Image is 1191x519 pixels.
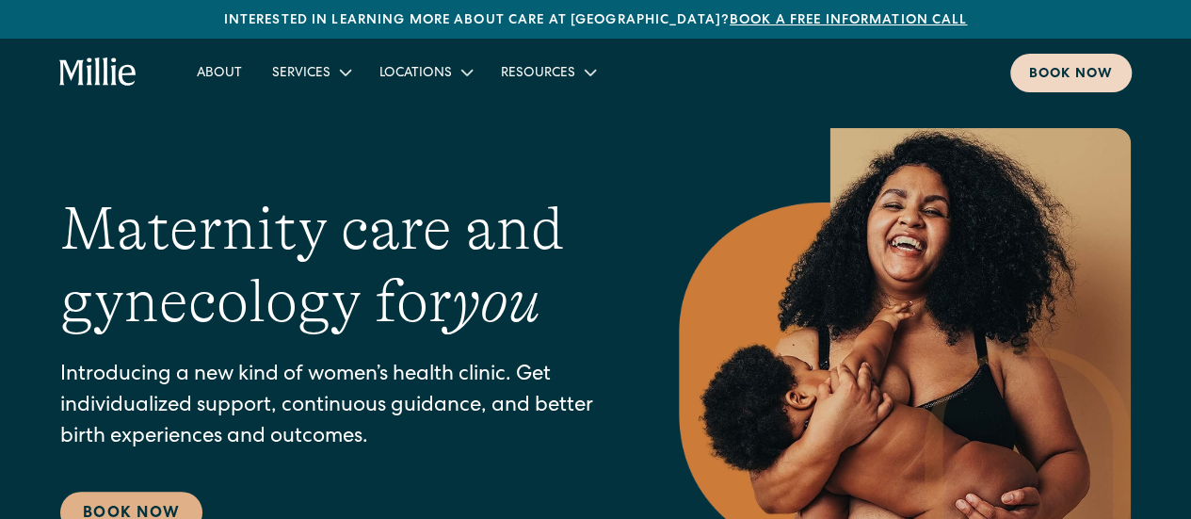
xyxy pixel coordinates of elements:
div: Services [257,57,364,88]
h1: Maternity care and gynecology for [60,193,604,338]
div: Book now [1029,65,1113,85]
em: you [452,268,540,335]
a: About [182,57,257,88]
div: Resources [501,64,575,84]
a: Book a free information call [730,14,967,27]
div: Resources [486,57,609,88]
div: Services [272,64,330,84]
div: Locations [364,57,486,88]
a: Book now [1010,54,1132,92]
p: Introducing a new kind of women’s health clinic. Get individualized support, continuous guidance,... [60,361,604,454]
a: home [59,57,137,88]
div: Locations [379,64,452,84]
